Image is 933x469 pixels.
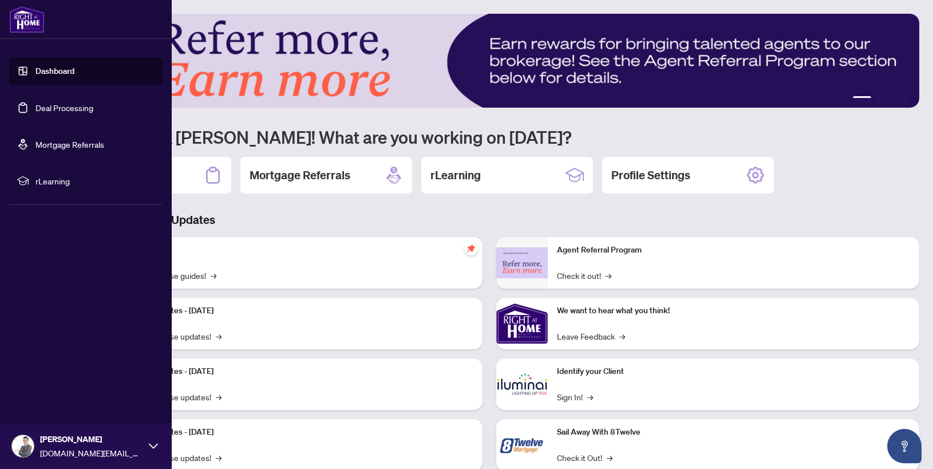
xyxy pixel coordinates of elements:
a: Check it out!→ [557,269,611,282]
button: 5 [903,96,908,101]
span: → [216,330,222,342]
button: Open asap [887,429,922,463]
h1: Welcome back [PERSON_NAME]! What are you working on [DATE]? [60,126,919,148]
img: Profile Icon [12,435,34,457]
span: rLearning [35,175,155,187]
a: Deal Processing [35,103,93,113]
span: [DOMAIN_NAME][EMAIL_ADDRESS][DOMAIN_NAME] [40,447,143,459]
span: → [216,391,222,403]
p: Agent Referral Program [557,244,910,257]
img: Identify your Client [496,358,548,410]
h2: rLearning [430,167,481,183]
h3: Brokerage & Industry Updates [60,212,919,228]
p: Sail Away With 8Twelve [557,426,910,439]
img: Slide 0 [60,14,919,108]
a: Mortgage Referrals [35,139,104,149]
h2: Profile Settings [611,167,690,183]
button: 1 [853,96,871,101]
span: → [216,451,222,464]
a: Check it Out!→ [557,451,612,464]
span: → [607,451,612,464]
h2: Mortgage Referrals [250,167,350,183]
p: Platform Updates - [DATE] [120,305,473,317]
img: Agent Referral Program [496,247,548,279]
span: pushpin [464,242,478,255]
button: 2 [876,96,880,101]
span: → [619,330,625,342]
img: We want to hear what you think! [496,298,548,349]
button: 3 [885,96,889,101]
span: → [211,269,216,282]
a: Sign In!→ [557,391,593,403]
span: → [606,269,611,282]
p: Platform Updates - [DATE] [120,426,473,439]
img: logo [9,6,45,33]
button: 4 [894,96,899,101]
span: [PERSON_NAME] [40,433,143,446]
p: Self-Help [120,244,473,257]
p: Platform Updates - [DATE] [120,365,473,378]
a: Leave Feedback→ [557,330,625,342]
span: → [587,391,593,403]
a: Dashboard [35,66,74,76]
p: Identify your Client [557,365,910,378]
p: We want to hear what you think! [557,305,910,317]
